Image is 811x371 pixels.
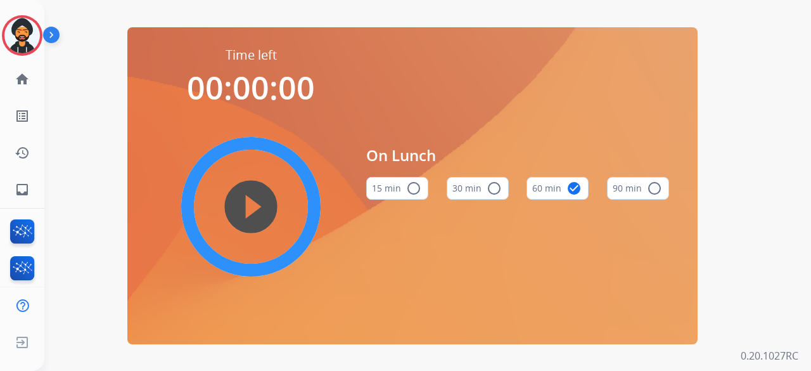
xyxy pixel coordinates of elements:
[366,177,428,200] button: 15 min
[741,348,798,363] p: 0.20.1027RC
[4,18,40,53] img: avatar
[447,177,509,200] button: 30 min
[487,181,502,196] mat-icon: radio_button_unchecked
[243,199,259,214] mat-icon: play_circle_filled
[15,72,30,87] mat-icon: home
[15,145,30,160] mat-icon: history
[527,177,589,200] button: 60 min
[366,144,669,167] span: On Lunch
[647,181,662,196] mat-icon: radio_button_unchecked
[15,108,30,124] mat-icon: list_alt
[406,181,421,196] mat-icon: radio_button_unchecked
[226,46,277,64] span: Time left
[15,182,30,197] mat-icon: inbox
[607,177,669,200] button: 90 min
[566,181,582,196] mat-icon: check_circle
[187,66,315,109] span: 00:00:00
